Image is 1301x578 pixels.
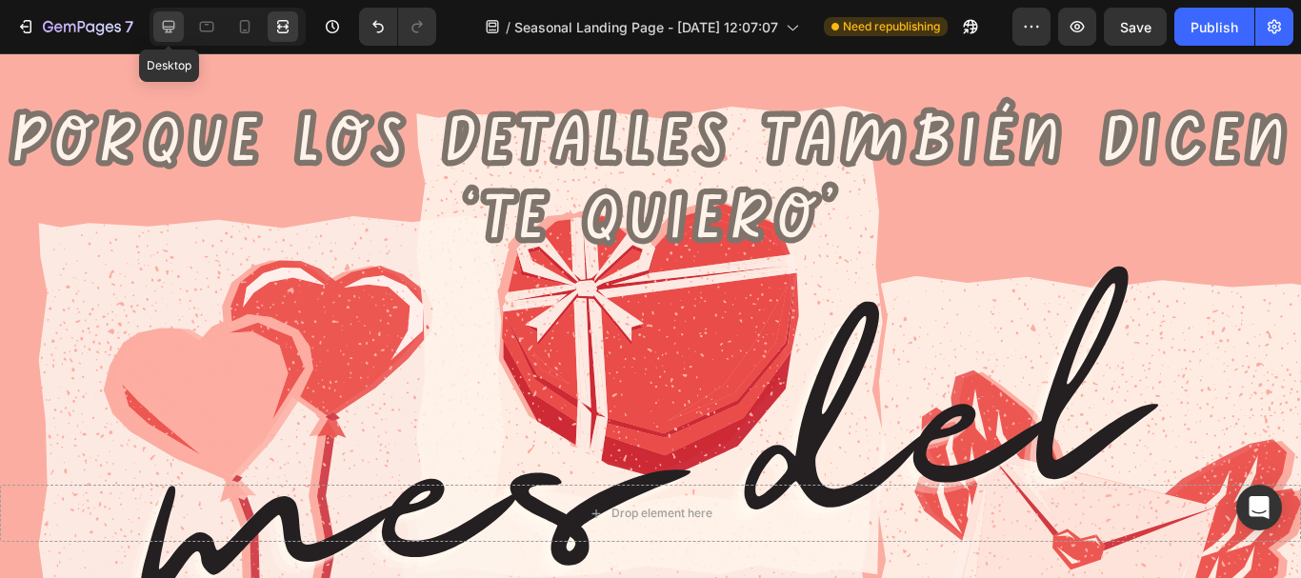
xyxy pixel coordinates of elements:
[359,8,436,46] div: Undo/Redo
[1104,8,1167,46] button: Save
[1174,8,1254,46] button: Publish
[1191,17,1238,37] div: Publish
[843,18,940,35] span: Need republishing
[506,17,510,37] span: /
[125,15,133,38] p: 7
[514,17,778,37] span: Seasonal Landing Page - [DATE] 12:07:07
[611,452,712,468] div: Drop element here
[1120,19,1151,35] span: Save
[1236,485,1282,530] div: Open Intercom Messenger
[8,8,142,46] button: 7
